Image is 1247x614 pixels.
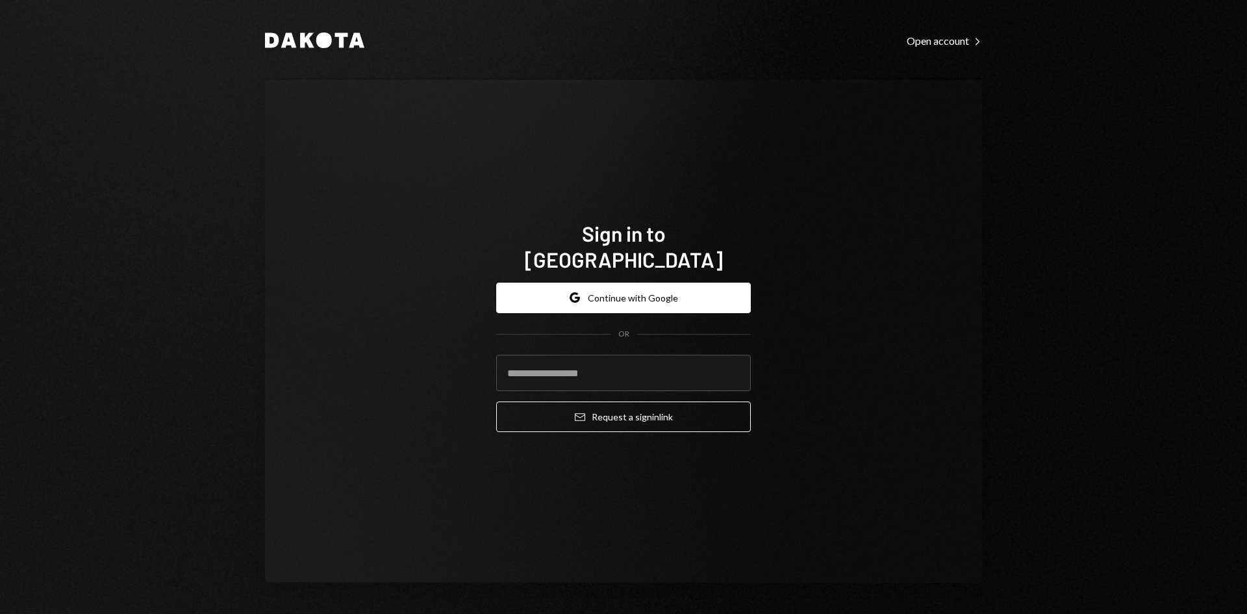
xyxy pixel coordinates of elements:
button: Continue with Google [496,283,751,313]
h1: Sign in to [GEOGRAPHIC_DATA] [496,220,751,272]
div: Open account [907,34,982,47]
button: Request a signinlink [496,402,751,432]
a: Open account [907,33,982,47]
div: OR [618,329,629,340]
